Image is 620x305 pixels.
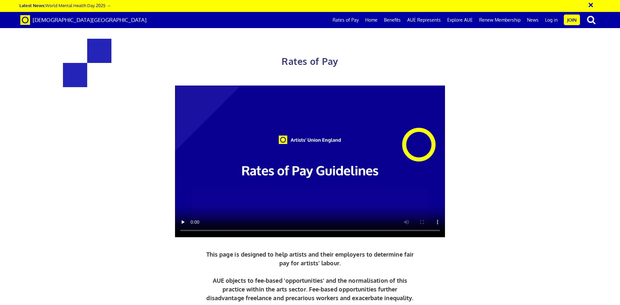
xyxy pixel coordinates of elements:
[15,12,151,28] a: Brand [DEMOGRAPHIC_DATA][GEOGRAPHIC_DATA]
[524,12,542,28] a: News
[205,250,416,302] p: This page is designed to help artists and their employers to determine fair pay for artists’ labo...
[444,12,476,28] a: Explore AUE
[362,12,381,28] a: Home
[19,3,111,8] a: Latest News:World Mental Health Day 2025 →
[476,12,524,28] a: Renew Membership
[329,12,362,28] a: Rates of Pay
[282,56,338,67] span: Rates of Pay
[581,13,601,26] button: search
[381,12,404,28] a: Benefits
[404,12,444,28] a: AUE Represents
[542,12,561,28] a: Log in
[19,3,45,8] strong: Latest News:
[33,16,147,23] span: [DEMOGRAPHIC_DATA][GEOGRAPHIC_DATA]
[564,15,580,25] a: Join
